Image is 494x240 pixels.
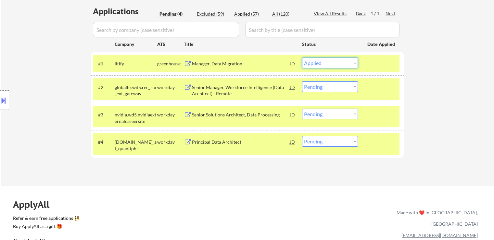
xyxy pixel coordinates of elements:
[192,60,290,67] div: Manager, Data Migration
[115,41,157,47] div: Company
[302,38,358,50] div: Status
[245,22,399,37] input: Search by title (case sensitive)
[289,109,296,120] div: JD
[386,10,396,17] div: Next
[157,41,184,47] div: ATS
[356,10,366,17] div: Back
[401,233,478,238] a: [EMAIL_ADDRESS][DOMAIN_NAME]
[159,11,192,17] div: Pending (4)
[289,81,296,93] div: JD
[314,10,348,17] div: View All Results
[272,11,305,17] div: All (120)
[289,58,296,69] div: JD
[93,22,239,37] input: Search by company (case sensitive)
[157,139,184,145] div: workday
[289,136,296,148] div: JD
[394,207,478,230] div: Made with ❤️ in [GEOGRAPHIC_DATA], [GEOGRAPHIC_DATA]
[115,112,157,124] div: nvidia.wd5.nvidiaexternalcareersite
[192,112,290,118] div: Senior Solutions Architect, Data Processing
[184,41,296,47] div: Title
[115,60,157,67] div: litify
[192,139,290,145] div: Principal Data Architect
[234,11,267,17] div: Applied (57)
[371,10,386,17] div: 1 / 1
[93,7,157,15] div: Applications
[13,223,78,231] a: Buy ApplyAll as a gift 🎁
[192,84,290,97] div: Senior Manager, Workforce Intelligence (Data Architect) - Remote
[157,112,184,118] div: workday
[115,139,157,152] div: [DOMAIN_NAME]_at_quantiphi
[13,216,261,223] a: Refer & earn free applications 👯‍♀️
[157,84,184,91] div: workday
[367,41,396,47] div: Date Applied
[157,60,184,67] div: greenhouse
[13,199,57,210] div: ApplyAll
[115,84,157,97] div: globalhr.wd5.rec_rtx_ext_gateway
[197,11,229,17] div: Excluded (59)
[13,224,78,229] div: Buy ApplyAll as a gift 🎁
